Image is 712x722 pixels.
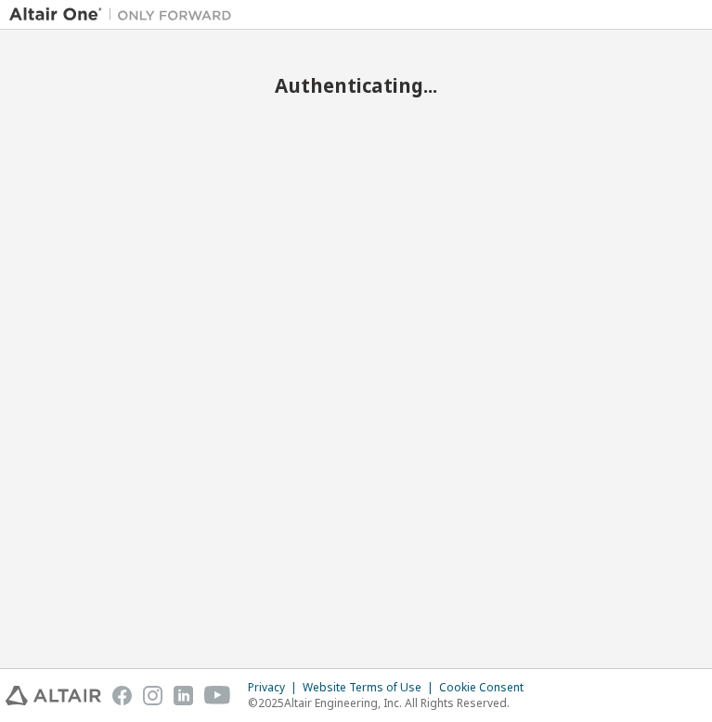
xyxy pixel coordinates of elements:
[303,680,439,695] div: Website Terms of Use
[112,686,132,705] img: facebook.svg
[9,73,703,97] h2: Authenticating...
[143,686,162,705] img: instagram.svg
[9,6,241,24] img: Altair One
[439,680,535,695] div: Cookie Consent
[6,686,101,705] img: altair_logo.svg
[174,686,193,705] img: linkedin.svg
[204,686,231,705] img: youtube.svg
[248,695,535,711] p: © 2025 Altair Engineering, Inc. All Rights Reserved.
[248,680,303,695] div: Privacy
